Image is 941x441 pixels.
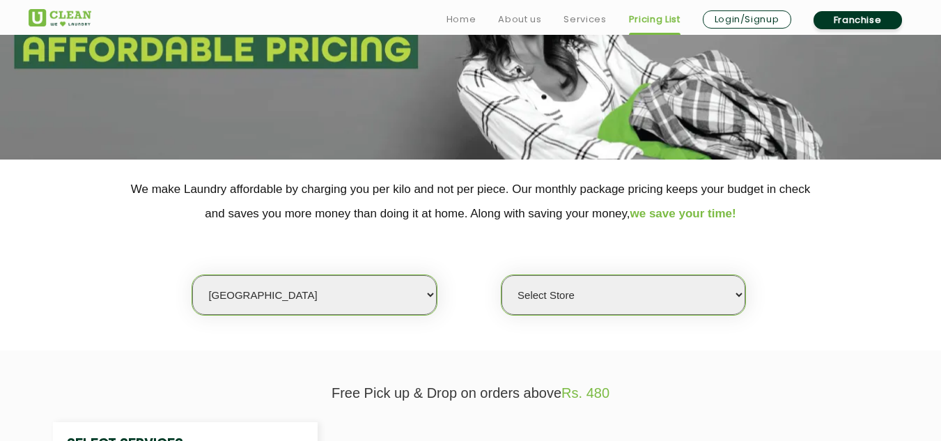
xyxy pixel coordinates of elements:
[703,10,791,29] a: Login/Signup
[29,385,913,401] p: Free Pick up & Drop on orders above
[29,177,913,226] p: We make Laundry affordable by charging you per kilo and not per piece. Our monthly package pricin...
[498,11,541,28] a: About us
[630,207,736,220] span: we save your time!
[561,385,609,401] span: Rs. 480
[446,11,476,28] a: Home
[814,11,902,29] a: Franchise
[563,11,606,28] a: Services
[29,9,91,26] img: UClean Laundry and Dry Cleaning
[629,11,681,28] a: Pricing List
